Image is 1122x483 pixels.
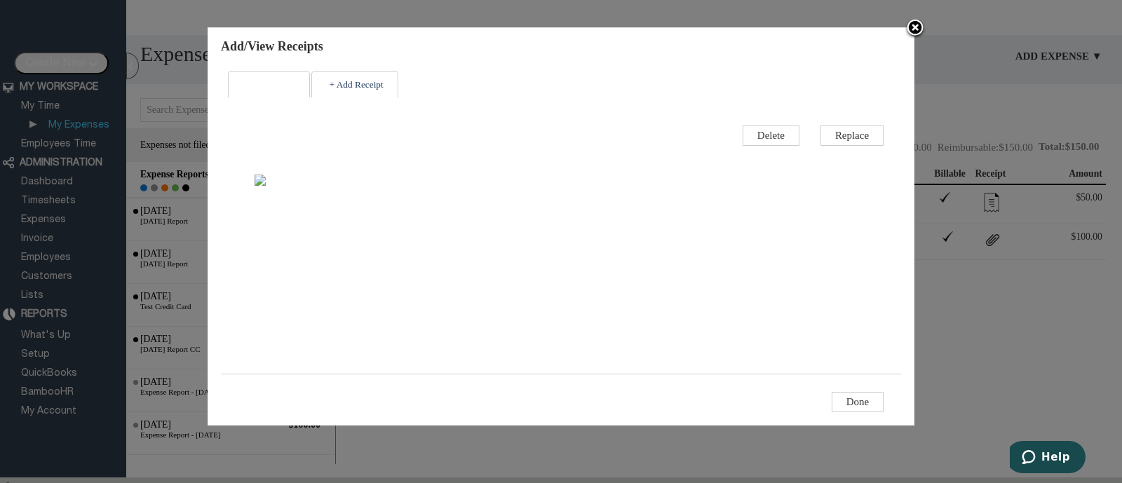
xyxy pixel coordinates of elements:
[221,39,323,53] span: Add/View Receipts
[905,18,926,39] img: X
[832,392,884,412] input: Done
[319,79,391,90] a: + Add Receipt
[236,79,302,90] a: 2994886.png
[820,125,884,146] input: Replace
[1010,441,1086,476] iframe: Opens a widget where you can find more information
[743,125,799,146] input: Delete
